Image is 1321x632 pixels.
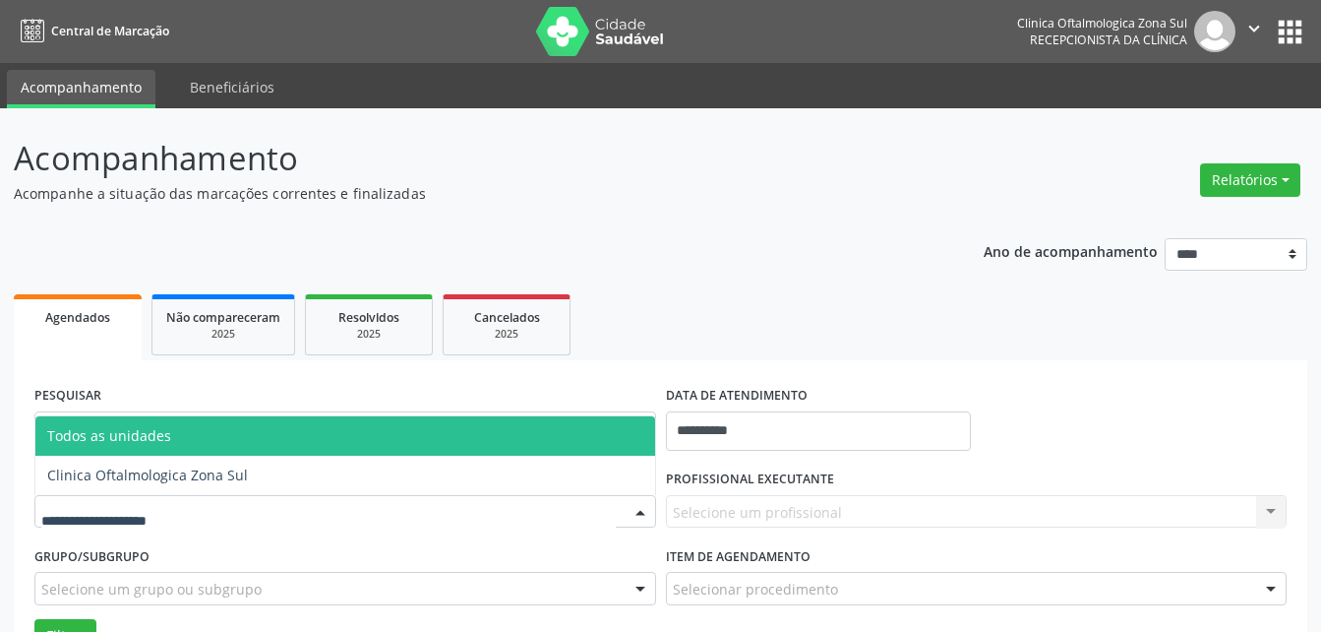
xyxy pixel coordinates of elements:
[176,70,288,104] a: Beneficiários
[1017,15,1187,32] div: Clinica Oftalmologica Zona Sul
[474,309,540,326] span: Cancelados
[1235,11,1273,52] button: 
[51,23,169,39] span: Central de Marcação
[666,381,808,411] label: DATA DE ATENDIMENTO
[14,134,920,183] p: Acompanhamento
[14,183,920,204] p: Acompanhe a situação das marcações correntes e finalizadas
[47,426,171,445] span: Todos as unidades
[338,309,399,326] span: Resolvidos
[666,465,834,495] label: PROFISSIONAL EXECUTANTE
[47,466,248,484] span: Clinica Oftalmologica Zona Sul
[666,541,811,572] label: Item de agendamento
[14,15,169,47] a: Central de Marcação
[166,309,280,326] span: Não compareceram
[45,309,110,326] span: Agendados
[166,327,280,342] div: 2025
[1273,15,1307,49] button: apps
[457,327,556,342] div: 2025
[1030,32,1187,48] span: Recepcionista da clínica
[34,541,150,572] label: Grupo/Subgrupo
[41,579,262,600] span: Selecione um grupo ou subgrupo
[1194,11,1235,52] img: img
[673,579,838,600] span: Selecionar procedimento
[320,327,418,342] div: 2025
[984,238,1158,263] p: Ano de acompanhamento
[34,381,101,411] label: PESQUISAR
[1200,163,1300,197] button: Relatórios
[1243,18,1265,39] i: 
[7,70,155,108] a: Acompanhamento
